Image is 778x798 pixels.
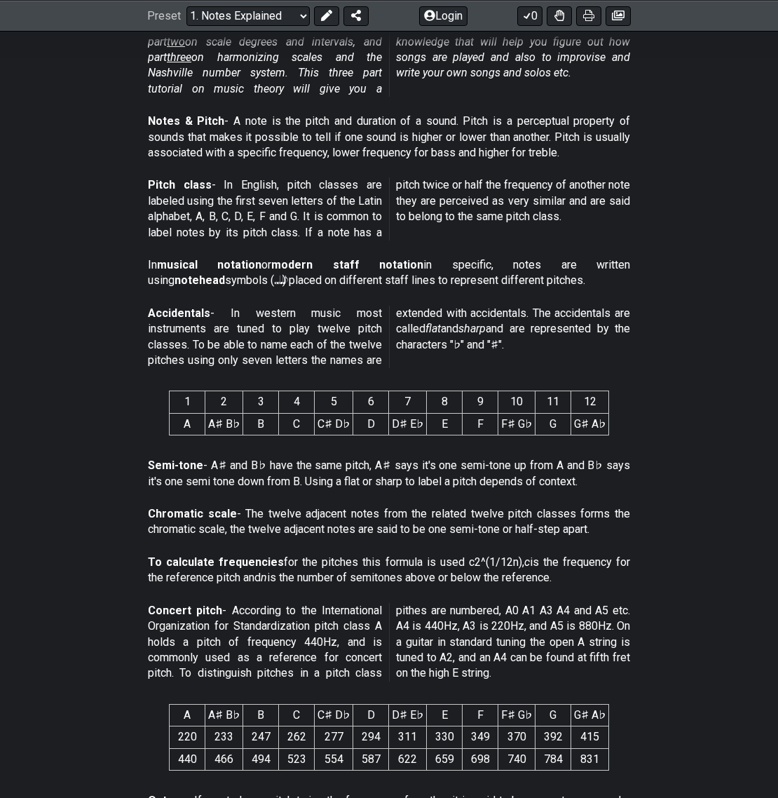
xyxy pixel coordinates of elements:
[353,391,389,413] th: 6
[170,391,205,413] th: 1
[205,748,243,770] td: 466
[571,726,609,748] td: 415
[167,35,185,48] span: two
[170,726,205,748] td: 220
[498,748,535,770] td: 740
[271,258,423,271] strong: modern staff notation
[425,322,441,335] em: flat
[547,6,572,25] button: Toggle Dexterity for all fretkits
[167,50,191,64] span: three
[148,555,630,586] p: for the pitches this formula is used c2^(1/12n), is the frequency for the reference pitch and is ...
[148,459,203,472] strong: Semi-tone
[427,391,463,413] th: 8
[243,391,279,413] th: 3
[535,413,571,435] td: G
[170,704,205,726] th: A
[279,391,315,413] th: 4
[498,413,535,435] td: F♯ G♭
[148,604,222,617] strong: Concert pitch
[389,413,427,435] td: D♯ E♭
[315,748,353,770] td: 554
[571,413,609,435] td: G♯ A♭
[148,507,237,520] strong: Chromatic scale
[427,748,463,770] td: 659
[148,4,630,95] em: This is the first part of a three part tutorial on music theory for guitarists, here you can find...
[148,177,630,241] p: - In English, pitch classes are labeled using the first seven letters of the Latin alphabet, A, B...
[389,748,427,770] td: 622
[353,726,389,748] td: 294
[148,506,630,538] p: - The twelve adjacent notes from the related twelve pitch classes forms the chromatic scale, the ...
[279,413,315,435] td: C
[148,306,630,369] p: - In western music most instruments are tuned to play twelve pitch classes. To be able to name ea...
[315,413,353,435] td: C♯ D♭
[148,114,224,128] strong: Notes & Pitch
[279,726,315,748] td: 262
[463,726,498,748] td: 349
[571,391,609,413] th: 12
[535,748,571,770] td: 784
[524,555,530,569] em: c
[205,704,243,726] th: A♯ B♭
[148,178,212,191] strong: Pitch class
[186,6,310,25] select: Preset
[147,9,181,22] span: Preset
[170,748,205,770] td: 440
[205,413,243,435] td: A♯ B♭
[463,748,498,770] td: 698
[243,704,279,726] th: B
[463,704,498,726] th: F
[243,726,279,748] td: 247
[261,571,267,584] em: n
[205,391,243,413] th: 2
[463,413,498,435] td: F
[353,413,389,435] td: D
[427,413,463,435] td: E
[498,391,535,413] th: 10
[419,6,468,25] button: Login
[535,391,571,413] th: 11
[148,458,630,489] p: - A♯ and B♭ have the same pitch, A♯ says it's one semi-tone up from A and B♭ says it's one semi t...
[157,258,261,271] strong: musical notation
[498,726,535,748] td: 370
[427,726,463,748] td: 330
[463,391,498,413] th: 9
[148,114,630,161] p: - A note is the pitch and duration of a sound. Pitch is a perceptual property of sounds that make...
[517,6,542,25] button: 0
[315,704,353,726] th: C♯ D♭
[576,6,601,25] button: Print
[314,6,339,25] button: Edit Preset
[606,6,631,25] button: Create image
[243,413,279,435] td: B
[343,6,369,25] button: Share Preset
[315,391,353,413] th: 5
[205,726,243,748] td: 233
[279,748,315,770] td: 523
[427,704,463,726] th: E
[389,726,427,748] td: 311
[458,322,486,335] em: sharp
[571,748,609,770] td: 831
[148,306,210,320] strong: Accidentals
[353,748,389,770] td: 587
[535,726,571,748] td: 392
[389,704,427,726] th: D♯ E♭
[148,603,630,682] p: - According to the International Organization for Standardization pitch class A holds a pitch of ...
[148,555,284,569] strong: To calculate frequencies
[279,704,315,726] th: C
[170,413,205,435] td: A
[353,704,389,726] th: D
[175,273,225,287] strong: notehead
[315,726,353,748] td: 277
[571,704,609,726] th: G♯ A♭
[148,257,630,289] p: In or in specific, notes are written using symbols (𝅝 𝅗𝅥 𝅘𝅥 𝅘𝅥𝅮) placed on different staff lines to r...
[535,704,571,726] th: G
[498,704,535,726] th: F♯ G♭
[243,748,279,770] td: 494
[389,391,427,413] th: 7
